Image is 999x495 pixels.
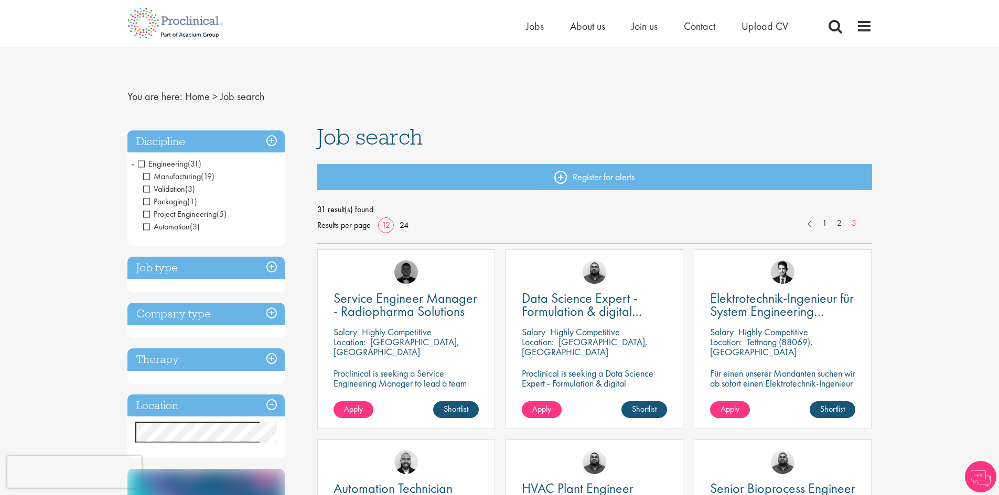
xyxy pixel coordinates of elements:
span: > [212,90,218,103]
span: Salary [710,326,734,338]
a: Upload CV [742,19,788,33]
img: Ashley Bennett [583,450,606,474]
a: Apply [710,401,750,418]
a: Senior Bioprocess Engineer [710,482,855,495]
span: You are here: [127,90,182,103]
span: Results per page [317,217,371,233]
span: (1) [187,196,197,207]
span: Salary [522,326,545,338]
a: 12 [378,219,394,230]
a: breadcrumb link [185,90,210,103]
h3: Location [127,394,285,417]
a: Contact [684,19,715,33]
span: Apply [721,403,739,414]
span: Salary [334,326,357,338]
span: Project Engineering [143,208,227,219]
h3: Therapy [127,348,285,371]
span: - [131,156,134,171]
span: Location: [334,336,366,348]
span: (3) [190,221,200,232]
span: (31) [188,158,201,169]
p: Für einen unserer Mandanten suchen wir ab sofort einen Elektrotechnik-Ingenieur für System Engine... [710,368,855,408]
p: Proclinical is seeking a Service Engineering Manager to lead a team responsible for the installat... [334,368,479,428]
iframe: reCAPTCHA [7,456,142,488]
span: Packaging [143,196,187,207]
h3: Discipline [127,130,285,153]
a: About us [570,19,605,33]
img: Jordan Kiely [394,450,418,474]
span: Service Engineer Manager - Radiopharma Solutions [334,289,477,320]
a: Service Engineer Manager - Radiopharma Solutions [334,292,479,318]
a: Apply [522,401,562,418]
a: Jobs [526,19,544,33]
span: (3) [185,183,195,194]
a: 24 [396,219,412,230]
p: Proclinical is seeking a Data Science Expert - Formulation & digital transformation to support di... [522,368,667,418]
span: Job search [220,90,264,103]
p: [GEOGRAPHIC_DATA], [GEOGRAPHIC_DATA] [522,336,648,358]
span: Project Engineering [143,208,217,219]
span: Location: [522,336,554,348]
a: Data Science Expert - Formulation & digital transformation [522,292,667,318]
span: (19) [201,171,214,182]
img: Tom Stables [394,260,418,284]
span: Data Science Expert - Formulation & digital transformation [522,289,642,333]
span: Validation [143,183,195,194]
a: HVAC Plant Engineer [522,482,667,495]
p: Highly Competitive [738,326,808,338]
a: 1 [817,217,832,229]
h3: Company type [127,303,285,325]
img: Ashley Bennett [771,450,794,474]
a: Automation Technician [334,482,479,495]
span: 31 result(s) found [317,202,872,217]
span: Packaging [143,196,197,207]
span: Manufacturing [143,171,214,182]
p: Highly Competitive [362,326,432,338]
span: (5) [217,208,227,219]
p: Tettnang (88069), [GEOGRAPHIC_DATA] [710,336,813,358]
span: Location: [710,336,742,348]
span: Engineering [138,158,188,169]
a: Elektrotechnik-Ingenieur für System Engineering (m/w/d) [710,292,855,318]
a: 3 [846,217,862,229]
a: Shortlist [810,401,855,418]
span: Job search [317,123,423,151]
span: Elektrotechnik-Ingenieur für System Engineering (m/w/d) [710,289,854,333]
span: Engineering [138,158,201,169]
a: 2 [832,217,847,229]
p: Highly Competitive [550,326,620,338]
span: Automation [143,221,190,232]
a: Join us [631,19,658,33]
a: Apply [334,401,373,418]
a: Shortlist [621,401,667,418]
a: Register for alerts [317,164,872,190]
span: Manufacturing [143,171,201,182]
h3: Job type [127,257,285,279]
img: Ashley Bennett [583,260,606,284]
img: Thomas Wenig [771,260,794,284]
span: Validation [143,183,185,194]
a: Shortlist [433,401,479,418]
span: Automation [143,221,200,232]
span: Apply [532,403,551,414]
img: Chatbot [965,461,996,492]
span: Apply [344,403,363,414]
p: [GEOGRAPHIC_DATA], [GEOGRAPHIC_DATA] [334,336,459,358]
